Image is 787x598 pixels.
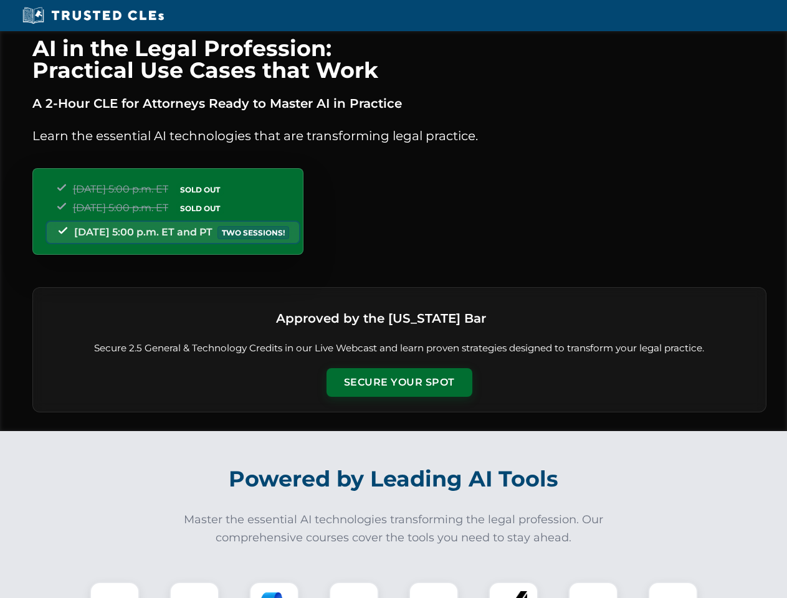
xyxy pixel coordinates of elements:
[48,341,751,356] p: Secure 2.5 General & Technology Credits in our Live Webcast and learn proven strategies designed ...
[19,6,168,25] img: Trusted CLEs
[49,457,739,501] h2: Powered by Leading AI Tools
[73,183,168,195] span: [DATE] 5:00 p.m. ET
[176,202,224,215] span: SOLD OUT
[176,511,612,547] p: Master the essential AI technologies transforming the legal profession. Our comprehensive courses...
[276,307,486,330] h3: Approved by the [US_STATE] Bar
[32,37,766,81] h1: AI in the Legal Profession: Practical Use Cases that Work
[176,183,224,196] span: SOLD OUT
[32,126,766,146] p: Learn the essential AI technologies that are transforming legal practice.
[32,93,766,113] p: A 2-Hour CLE for Attorneys Ready to Master AI in Practice
[491,303,522,334] img: Logo
[327,368,472,397] button: Secure Your Spot
[73,202,168,214] span: [DATE] 5:00 p.m. ET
